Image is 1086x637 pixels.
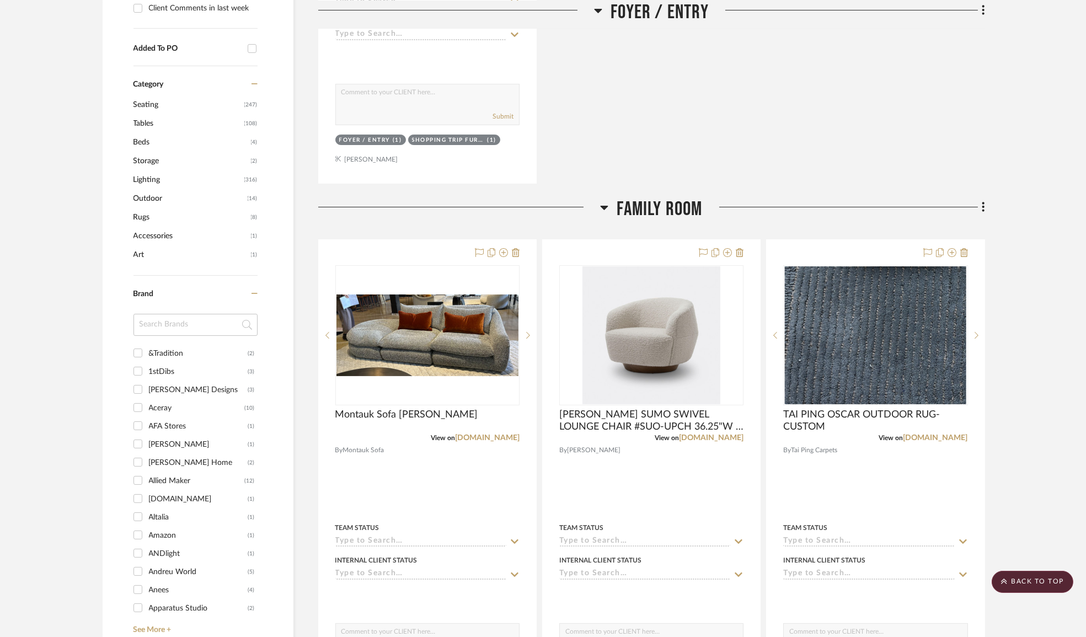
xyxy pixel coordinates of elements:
[248,599,255,617] div: (2)
[412,136,485,144] div: Shopping Trip Furniture
[248,417,255,435] div: (1)
[559,569,730,580] input: Type to Search…
[133,314,258,336] input: Search Brands
[251,246,258,264] span: (1)
[133,290,154,298] span: Brand
[149,399,245,417] div: Aceray
[133,114,242,133] span: Tables
[133,152,248,170] span: Storage
[244,115,258,132] span: (108)
[783,537,954,547] input: Type to Search…
[251,208,258,226] span: (8)
[679,434,743,442] a: [DOMAIN_NAME]
[903,434,968,442] a: [DOMAIN_NAME]
[335,569,506,580] input: Type to Search…
[133,245,248,264] span: Art
[559,555,641,565] div: Internal Client Status
[335,523,379,533] div: Team Status
[133,170,242,189] span: Lighting
[559,409,743,433] span: [PERSON_NAME] SUMO SWIVEL LOUNGE CHAIR #SUO-UPCH 36.25"W X 38.25"D X 29.75"H
[149,508,248,526] div: Altalia
[992,571,1073,593] scroll-to-top-button: BACK TO TOP
[567,445,620,456] span: [PERSON_NAME]
[248,545,255,563] div: (1)
[879,435,903,441] span: View on
[248,563,255,581] div: (5)
[133,95,242,114] span: Seating
[133,227,248,245] span: Accessories
[248,190,258,207] span: (14)
[149,381,248,399] div: [PERSON_NAME] Designs
[149,563,248,581] div: Andreu World
[251,133,258,151] span: (4)
[149,436,248,453] div: [PERSON_NAME]
[559,523,603,533] div: Team Status
[783,445,791,456] span: By
[248,363,255,381] div: (3)
[131,617,258,635] a: See More +
[617,197,702,221] span: FAMILY ROOM
[431,435,455,441] span: View on
[149,454,248,472] div: [PERSON_NAME] Home
[133,133,248,152] span: Beds
[559,537,730,547] input: Type to Search…
[655,435,679,441] span: View on
[487,136,496,144] div: (1)
[149,545,248,563] div: ANDlight
[244,96,258,114] span: (247)
[149,363,248,381] div: 1stDibs
[343,445,384,456] span: Montauk Sofa
[149,472,245,490] div: Allied Maker
[248,381,255,399] div: (3)
[783,569,954,580] input: Type to Search…
[133,44,242,53] div: Added To PO
[335,409,478,421] span: Montauk Sofa [PERSON_NAME]
[245,399,255,417] div: (10)
[149,345,248,362] div: &Tradition
[785,266,966,404] img: TAI PING OSCAR OUTDOOR RUG- CUSTOM
[335,445,343,456] span: By
[149,581,248,599] div: Anees
[248,345,255,362] div: (2)
[245,472,255,490] div: (12)
[335,555,418,565] div: Internal Client Status
[336,295,518,376] img: Montauk Sofa Antoine Sofa
[149,599,248,617] div: Apparatus Studio
[783,523,827,533] div: Team Status
[133,80,164,89] span: Category
[783,409,967,433] span: TAI PING OSCAR OUTDOOR RUG- CUSTOM
[582,266,720,404] img: HOLLY HUNT SUMO SWIVEL LOUNGE CHAIR #SUO-UPCH 36.25"W X 38.25"D X 29.75"H
[783,555,865,565] div: Internal Client Status
[248,581,255,599] div: (4)
[248,436,255,453] div: (1)
[248,454,255,472] div: (2)
[791,445,837,456] span: Tai Ping Carpets
[248,527,255,544] div: (1)
[149,490,248,508] div: [DOMAIN_NAME]
[251,227,258,245] span: (1)
[335,537,506,547] input: Type to Search…
[455,434,520,442] a: [DOMAIN_NAME]
[493,111,513,121] button: Submit
[393,136,402,144] div: (1)
[248,490,255,508] div: (1)
[248,508,255,526] div: (1)
[335,30,506,40] input: Type to Search…
[339,136,390,144] div: FOYER / ENTRY
[559,445,567,456] span: By
[149,417,248,435] div: AFA Stores
[251,152,258,170] span: (2)
[244,171,258,189] span: (316)
[133,208,248,227] span: Rugs
[149,527,248,544] div: Amazon
[784,266,967,405] div: 0
[133,189,245,208] span: Outdoor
